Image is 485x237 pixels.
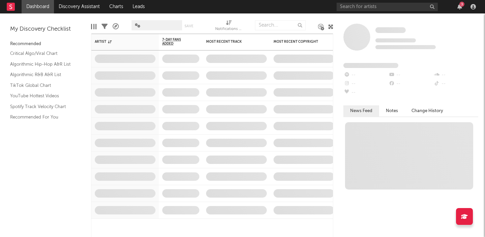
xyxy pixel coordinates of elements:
[379,105,405,116] button: Notes
[375,27,406,34] a: Some Artist
[162,38,189,46] span: 7-Day Fans Added
[10,40,81,48] div: Recommended
[10,113,74,121] a: Recommended For You
[91,17,96,36] div: Edit Columns
[10,71,74,78] a: Algorithmic R&B A&R List
[375,45,436,49] span: 0 fans last week
[184,24,193,28] button: Save
[10,92,74,100] a: YouTube Hottest Videos
[388,79,433,88] div: --
[10,82,74,89] a: TikTok Global Chart
[388,71,433,79] div: --
[343,105,379,116] button: News Feed
[215,17,242,36] div: Notifications (Artist)
[206,40,257,44] div: Most Recent Track
[375,27,406,33] span: Some Artist
[459,2,464,7] div: 3
[405,105,450,116] button: Change History
[215,25,242,33] div: Notifications (Artist)
[10,103,74,110] a: Spotify Track Velocity Chart
[95,40,145,44] div: Artist
[10,50,74,57] a: Critical Algo/Viral Chart
[343,88,388,97] div: --
[375,38,416,42] span: Tracking Since: [DATE]
[113,17,119,36] div: A&R Pipeline
[433,71,478,79] div: --
[255,20,306,30] input: Search...
[343,71,388,79] div: --
[457,4,462,9] button: 3
[343,79,388,88] div: --
[10,61,74,68] a: Algorithmic Hip-Hop A&R List
[433,79,478,88] div: --
[10,25,81,33] div: My Discovery Checklist
[102,17,108,36] div: Filters
[274,40,324,44] div: Most Recent Copyright
[343,63,398,68] span: Fans Added by Platform
[337,3,438,11] input: Search for artists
